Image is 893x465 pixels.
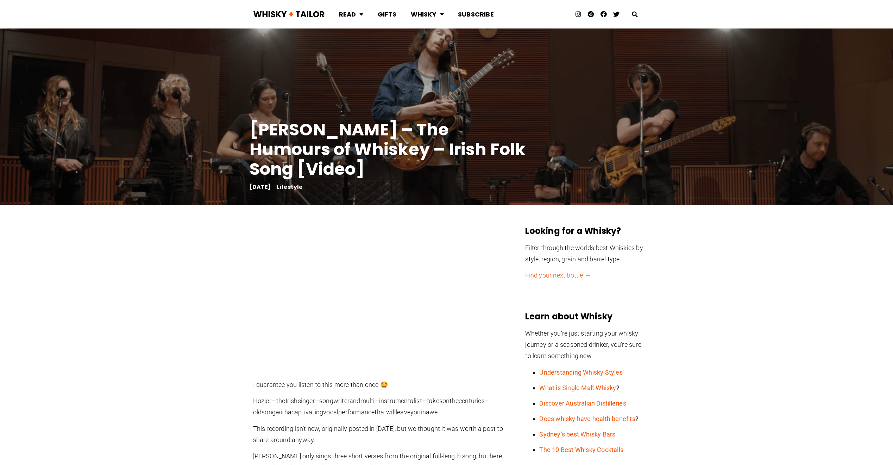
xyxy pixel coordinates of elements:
[264,397,276,405] span: ier—
[404,5,451,24] a: Whisky
[525,328,643,362] p: Whether you’re just starting your whisky journey or a seasoned drinker, you’re sure to learn some...
[459,397,485,405] span: centuries
[276,408,288,416] span: with
[525,272,591,279] a: Find your next bottle →
[253,9,325,19] img: Whisky + Tailor Logo
[315,397,319,405] span: –
[291,408,304,416] span: capt
[525,225,643,237] h3: Looking for a Whisky?
[410,408,421,416] span: you
[253,397,258,405] span: H
[539,415,635,422] a: Does whisky have health benefits
[375,408,386,416] span: that
[485,397,489,405] span: –
[319,397,333,405] span: song
[258,397,264,405] span: oz
[276,397,285,405] span: the
[539,400,626,407] a: Discover Australian Distilleries
[426,408,438,416] span: awe
[253,408,262,416] span: old
[253,381,388,388] span: I guarantee you listen to this more than once 🤩
[375,397,379,405] span: –
[539,384,619,391] span: ?
[539,369,622,376] a: Understanding Whisky Styles
[539,446,623,453] a: The 10 Best Whisky Cocktails
[384,397,410,405] span: strument
[449,397,459,405] span: the
[250,120,531,179] h1: [PERSON_NAME] – The Humours of Whiskey – Irish Folk Song [Video]
[332,5,371,24] a: Read
[288,408,291,416] span: a
[253,423,507,446] p: This recording isn’t new, originally posted in [DATE], but we thought it was worth a post to shar...
[539,384,616,391] a: What is Single Malt Whisky
[371,5,404,24] a: Gifts
[333,397,350,405] span: writer
[379,397,384,405] span: in
[360,397,375,405] span: multi
[421,408,426,416] span: in
[410,397,427,405] span: alist—
[525,242,643,265] p: Filter through the worlds best Whiskies by style, region, grain and barrel type.
[451,5,501,24] a: Subscribe
[386,408,396,416] span: will
[285,397,298,405] span: Irish
[539,431,615,438] a: Sydney’s best Whisky Bars
[304,408,323,416] span: ivating
[438,408,439,416] span: .
[277,183,303,191] a: Lifestyle
[323,408,338,416] span: vocal
[427,397,442,405] span: takes
[262,408,276,416] span: song
[350,397,360,405] span: and
[442,397,449,405] span: on
[396,408,410,416] span: leave
[250,185,271,190] a: [DATE]
[298,397,315,405] span: singer
[338,408,375,416] span: performance
[525,311,643,322] h3: Learn about Whisky
[539,415,639,422] span: ?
